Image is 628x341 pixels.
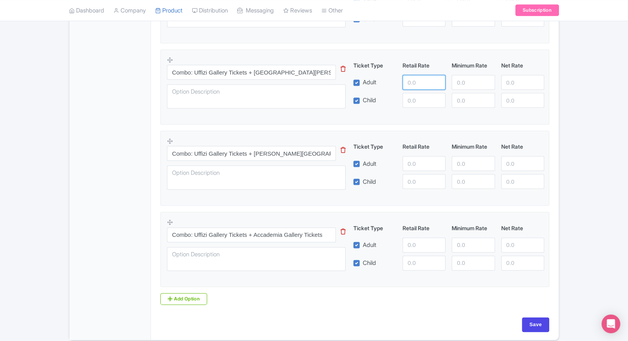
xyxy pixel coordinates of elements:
input: 0.0 [403,256,445,270]
input: 0.0 [501,93,544,108]
input: 0.0 [501,75,544,90]
input: 0.0 [452,156,495,171]
label: Child [363,96,376,105]
a: Subscription [515,5,559,16]
input: 0.0 [452,256,495,270]
div: Minimum Rate [449,142,498,151]
input: 0.0 [452,75,495,90]
input: Save [522,317,549,332]
a: Add Option [160,293,207,305]
input: 0.0 [452,93,495,108]
div: Net Rate [498,224,547,232]
label: Child [363,178,376,186]
div: Ticket Type [350,61,399,69]
div: Net Rate [498,142,547,151]
input: 0.0 [501,174,544,189]
div: Minimum Rate [449,224,498,232]
input: 0.0 [452,174,495,189]
input: 0.0 [501,156,544,171]
input: Option Name [167,65,336,80]
div: Ticket Type [350,142,399,151]
input: Option Name [167,227,336,242]
label: Child [363,259,376,268]
div: Open Intercom Messenger [601,314,620,333]
input: 0.0 [403,156,445,171]
div: Net Rate [498,61,547,69]
div: Retail Rate [399,61,449,69]
label: Adult [363,160,376,169]
input: 0.0 [403,174,445,189]
input: 0.0 [403,93,445,108]
input: 0.0 [501,238,544,252]
input: 0.0 [403,238,445,252]
div: Retail Rate [399,224,449,232]
label: Adult [363,78,376,87]
input: 0.0 [403,75,445,90]
div: Minimum Rate [449,61,498,69]
input: 0.0 [501,256,544,270]
div: Ticket Type [350,224,399,232]
label: Adult [363,241,376,250]
input: Option Name [167,146,336,161]
input: 0.0 [452,238,495,252]
div: Retail Rate [399,142,449,151]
